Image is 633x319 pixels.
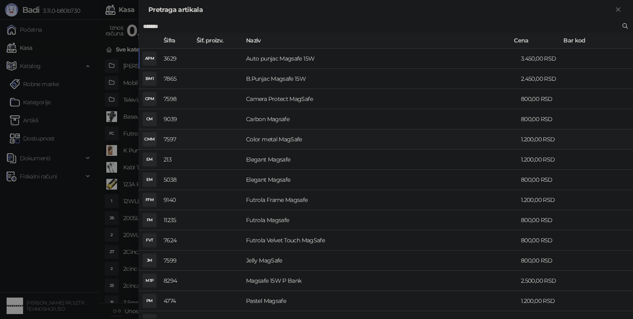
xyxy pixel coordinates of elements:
div: FFM [143,193,156,206]
td: 2.450,00 RSD [518,69,567,89]
th: Bar kod [560,33,626,49]
th: Šif. proizv. [193,33,243,49]
div: CMM [143,133,156,146]
td: 11235 [160,210,193,230]
td: Color metal MagSafe [243,129,518,150]
div: FM [143,213,156,227]
th: Naziv [243,33,511,49]
td: 213 [160,150,193,170]
td: 3.450,00 RSD [518,49,567,69]
td: 1.200,00 RSD [518,150,567,170]
div: EM [143,153,156,166]
button: Zatvori [613,5,623,15]
div: PM [143,294,156,307]
td: 7624 [160,230,193,251]
td: Camera Protect MagSafe [243,89,518,109]
td: B.Punjac Magsafe 15W [243,69,518,89]
td: Futrola Frame Magsafe [243,190,518,210]
td: 800,00 RSD [518,89,567,109]
div: CM [143,113,156,126]
td: Carbon Magsafe [243,109,518,129]
td: 7865 [160,69,193,89]
div: FVT [143,234,156,247]
td: 9140 [160,190,193,210]
td: 4774 [160,291,193,311]
td: 9039 [160,109,193,129]
td: 8294 [160,271,193,291]
th: Cena [511,33,560,49]
td: Elegant Magsafe [243,170,518,190]
td: 5038 [160,170,193,190]
td: Auto punjac Magsafe 15W [243,49,518,69]
td: Pastel Magsafe [243,291,518,311]
td: 800,00 RSD [518,230,567,251]
div: APM [143,52,156,65]
div: BM1 [143,72,156,85]
td: 1.200,00 RSD [518,291,567,311]
td: 800,00 RSD [518,170,567,190]
td: 800,00 RSD [518,251,567,271]
td: Futrola Magsafe [243,210,518,230]
th: Šifra [160,33,193,49]
td: 800,00 RSD [518,210,567,230]
td: Elegant Magsafe [243,150,518,170]
div: Pretraga artikala [148,5,613,15]
td: 7597 [160,129,193,150]
td: 800,00 RSD [518,109,567,129]
td: 1.200,00 RSD [518,190,567,210]
td: 1.200,00 RSD [518,129,567,150]
div: EM [143,173,156,186]
div: M1P [143,274,156,287]
td: 7598 [160,89,193,109]
td: 2.500,00 RSD [518,271,567,291]
td: 7599 [160,251,193,271]
div: CPM [143,92,156,106]
td: Magsafe 15W P Bank [243,271,518,291]
td: Jelly MagSafe [243,251,518,271]
div: JM [143,254,156,267]
td: 3629 [160,49,193,69]
td: Futrola Velvet Touch MagSafe [243,230,518,251]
